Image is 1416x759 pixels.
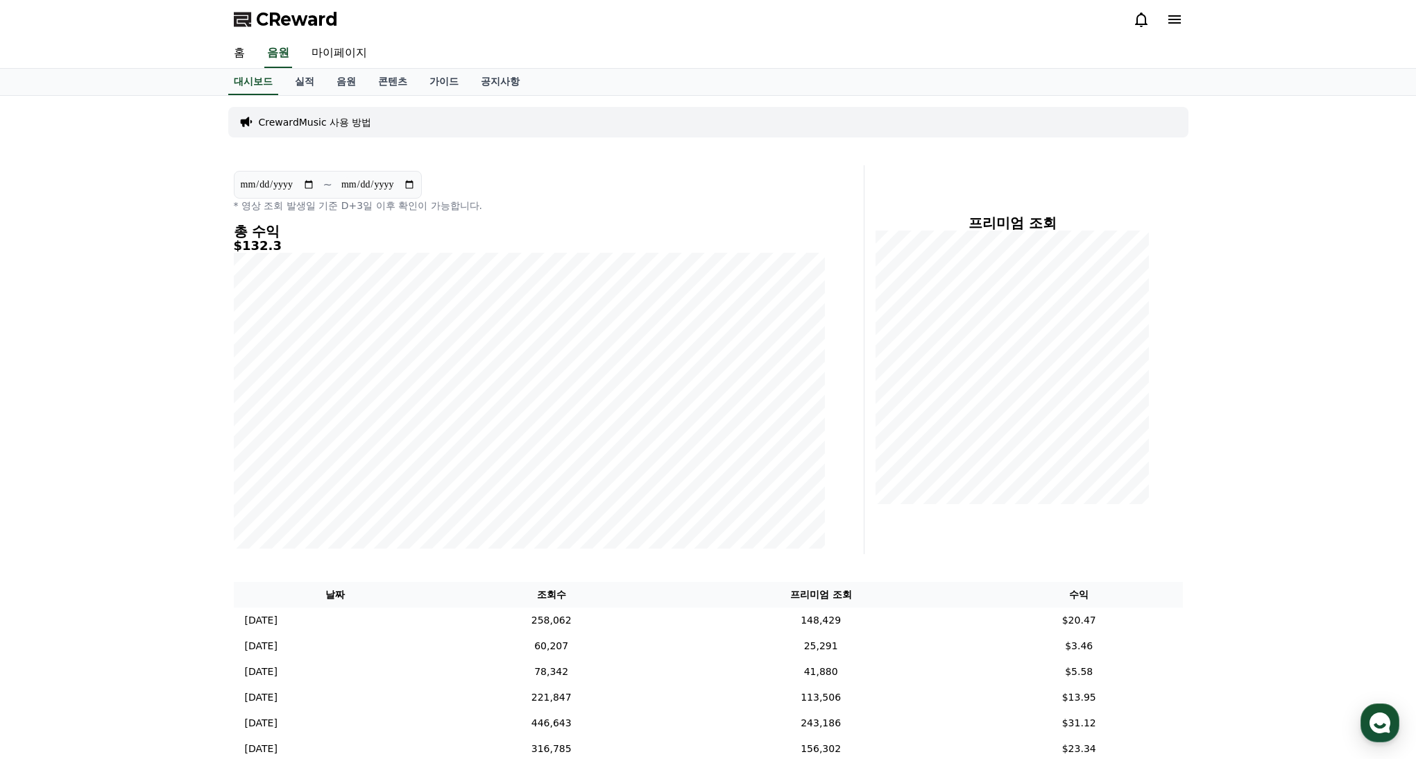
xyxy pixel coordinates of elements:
a: 마이페이지 [300,39,378,68]
a: 음원 [264,39,292,68]
td: $5.58 [975,659,1183,685]
td: $3.46 [975,633,1183,659]
td: 446,643 [436,710,666,736]
td: 148,429 [666,608,975,633]
p: [DATE] [245,742,278,756]
th: 수익 [975,582,1183,608]
h4: 총 수익 [234,224,825,239]
p: ~ [323,176,332,193]
a: 콘텐츠 [367,69,418,95]
a: 대시보드 [228,69,278,95]
td: 113,506 [666,685,975,710]
p: [DATE] [245,690,278,705]
a: CReward [234,8,338,31]
td: $31.12 [975,710,1183,736]
p: [DATE] [245,613,278,628]
td: 25,291 [666,633,975,659]
p: [DATE] [245,639,278,653]
a: 실적 [284,69,325,95]
th: 프리미엄 조회 [666,582,975,608]
td: 243,186 [666,710,975,736]
a: 홈 [223,39,256,68]
a: CrewardMusic 사용 방법 [259,115,372,129]
a: 가이드 [418,69,470,95]
td: 258,062 [436,608,666,633]
h5: $132.3 [234,239,825,253]
p: [DATE] [245,716,278,731]
span: CReward [256,8,338,31]
a: 음원 [325,69,367,95]
td: 78,342 [436,659,666,685]
th: 조회수 [436,582,666,608]
h4: 프리미엄 조회 [876,215,1150,231]
a: 공지사항 [470,69,531,95]
p: [DATE] [245,665,278,679]
td: $13.95 [975,685,1183,710]
td: 41,880 [666,659,975,685]
td: 60,207 [436,633,666,659]
td: 221,847 [436,685,666,710]
th: 날짜 [234,582,437,608]
p: * 영상 조회 발생일 기준 D+3일 이후 확인이 가능합니다. [234,199,825,212]
td: $20.47 [975,608,1183,633]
